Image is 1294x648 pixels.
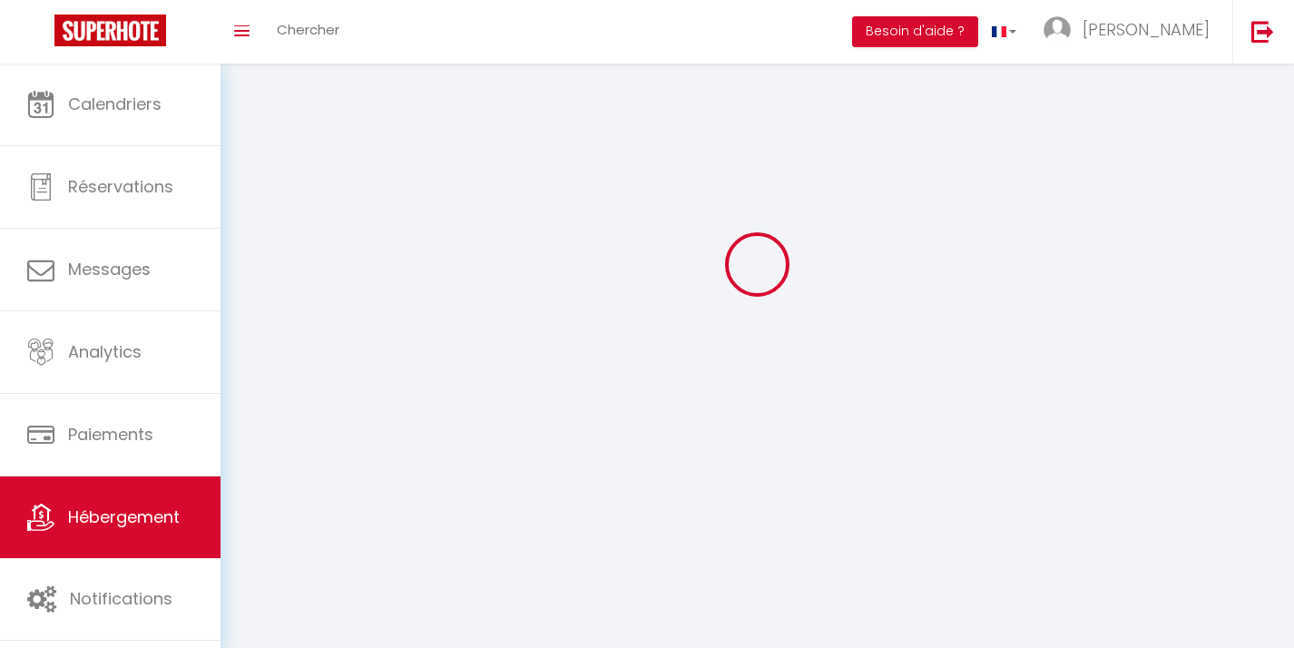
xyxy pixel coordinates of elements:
span: Calendriers [68,93,162,115]
img: ... [1044,16,1071,44]
span: Notifications [70,587,172,610]
img: logout [1251,20,1274,43]
span: Messages [68,258,151,280]
span: [PERSON_NAME] [1083,18,1210,41]
span: Paiements [68,423,153,446]
span: Chercher [277,20,339,39]
span: Réservations [68,175,173,198]
button: Besoin d'aide ? [852,16,978,47]
span: Hébergement [68,506,180,528]
span: Analytics [68,340,142,363]
img: Super Booking [54,15,166,46]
